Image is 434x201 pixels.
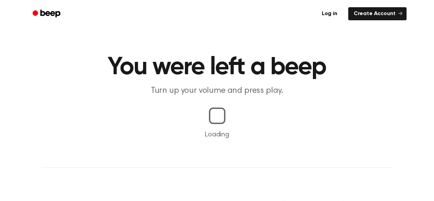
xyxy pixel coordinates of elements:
p: Loading [8,130,426,140]
a: Log in [315,6,344,22]
p: Turn up your volume and press play. [85,85,349,97]
a: Beep [28,7,67,21]
h1: You were left a beep [42,55,393,80]
a: Create Account [348,7,407,20]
